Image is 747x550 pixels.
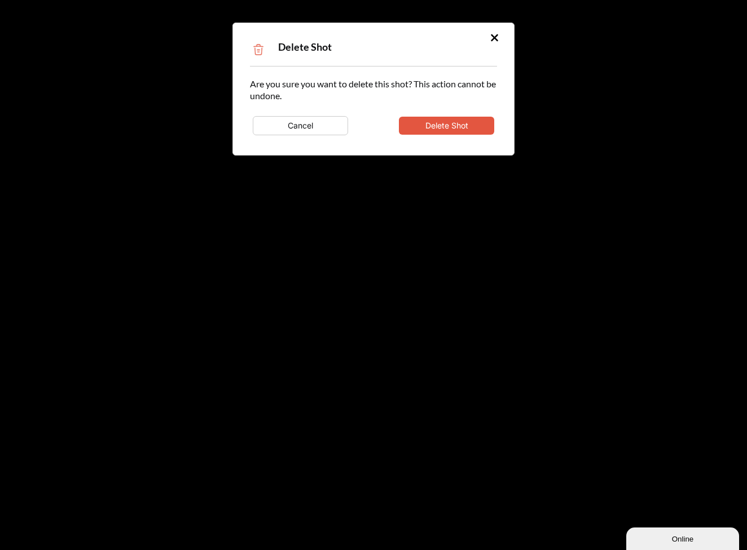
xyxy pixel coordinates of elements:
div: Are you sure you want to delete this shot? This action cannot be undone. [250,78,497,138]
button: Delete Shot [399,117,494,135]
span: Delete Shot [278,41,332,53]
button: Cancel [253,116,348,135]
img: Trash Icon [250,41,267,58]
iframe: chat widget [626,525,741,550]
